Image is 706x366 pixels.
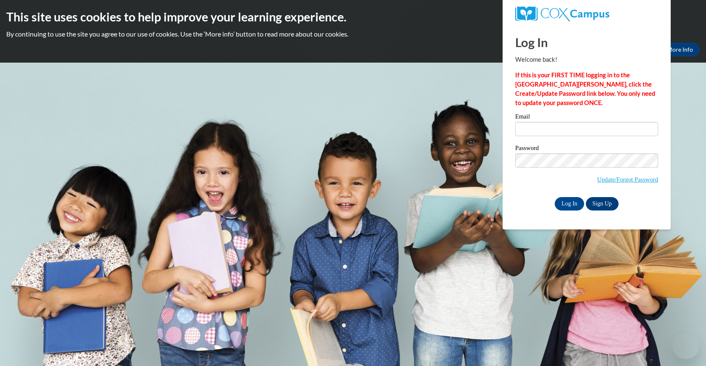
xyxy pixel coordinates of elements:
img: COX Campus [515,6,609,21]
p: Welcome back! [515,55,658,64]
p: By continuing to use the site you agree to our use of cookies. Use the ‘More info’ button to read... [6,29,700,39]
a: More Info [660,43,700,56]
h1: Log In [515,34,658,51]
a: COX Campus [515,6,658,21]
strong: If this is your FIRST TIME logging in to the [GEOGRAPHIC_DATA][PERSON_NAME], click the Create/Upd... [515,71,655,106]
iframe: Button to launch messaging window [672,332,699,359]
input: Log In [555,197,584,211]
a: Update/Forgot Password [597,176,658,183]
a: Sign Up [586,197,619,211]
h2: This site uses cookies to help improve your learning experience. [6,8,700,25]
label: Password [515,145,658,153]
label: Email [515,113,658,122]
